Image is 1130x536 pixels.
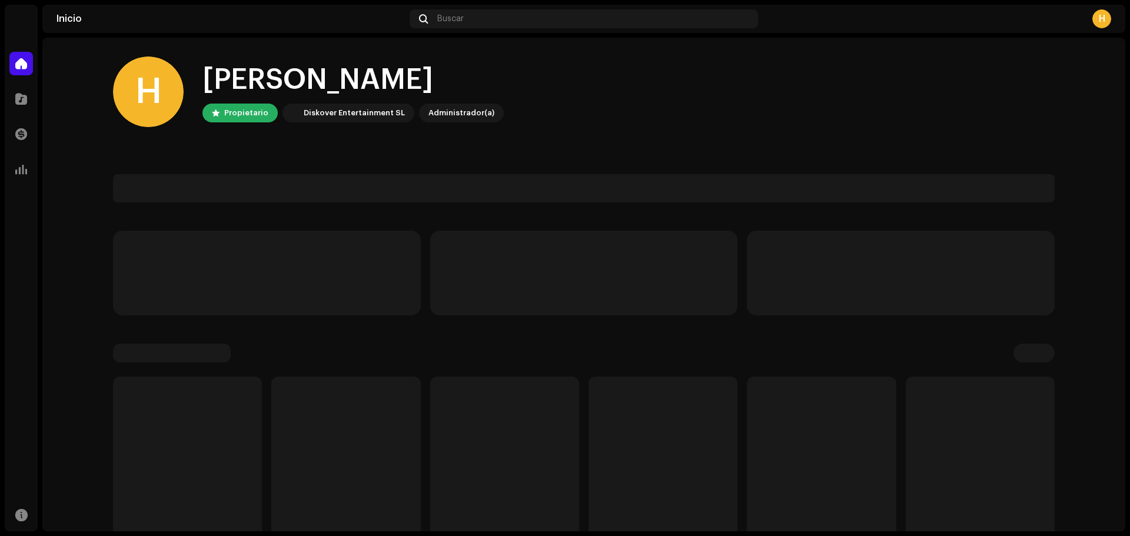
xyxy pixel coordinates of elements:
span: Buscar [437,14,464,24]
div: Inicio [56,14,405,24]
div: Administrador(a) [428,106,494,120]
div: H [1092,9,1111,28]
div: Propietario [224,106,268,120]
div: Diskover Entertainment SL [304,106,405,120]
div: [PERSON_NAME] [202,61,504,99]
div: H [113,56,184,127]
img: 297a105e-aa6c-4183-9ff4-27133c00f2e2 [285,106,299,120]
